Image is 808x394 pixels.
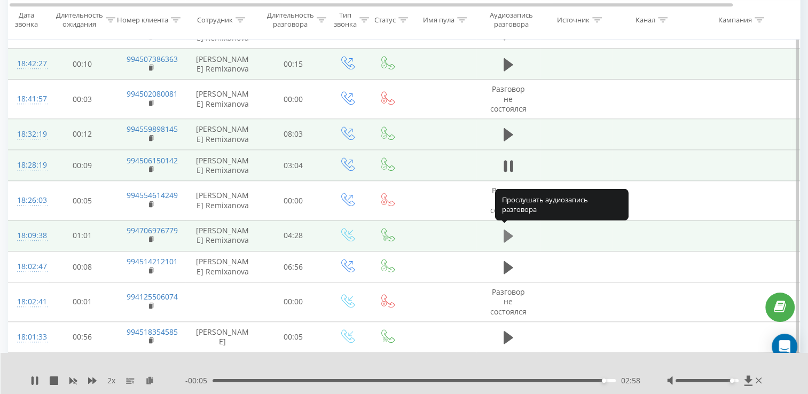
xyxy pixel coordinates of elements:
div: 18:32:19 [17,124,38,145]
td: 00:03 [49,80,116,119]
div: Сотрудник [197,15,233,25]
span: 2 x [107,375,115,386]
td: 00:05 [260,321,327,352]
td: 00:09 [49,150,116,181]
td: [PERSON_NAME] [185,321,260,352]
span: Разговор не состоялся [490,185,527,215]
div: 18:26:03 [17,190,38,211]
span: 02:58 [621,375,640,386]
a: 994125506074 [127,291,178,302]
div: Open Intercom Messenger [772,334,797,359]
div: Аудиозапись разговора [485,11,537,29]
div: Номер клиента [117,15,168,25]
a: 994518354585 [127,327,178,337]
td: 00:00 [260,80,327,119]
td: 00:01 [49,282,116,322]
div: 18:09:38 [17,225,38,246]
div: 18:01:33 [17,327,38,348]
td: [PERSON_NAME] Remixanova [185,150,260,181]
div: 18:02:47 [17,256,38,277]
div: Имя пула [423,15,454,25]
div: 18:42:27 [17,53,38,74]
div: Accessibility label [602,379,606,383]
td: 00:00 [260,282,327,322]
div: Дата звонка [6,11,46,29]
td: 00:05 [49,181,116,220]
span: Разговор не состоялся [490,84,527,113]
a: 994506150142 [127,155,178,166]
td: [PERSON_NAME] Remixanova [185,181,260,220]
div: Длительность разговора [267,11,314,29]
div: Прослушать аудиозапись разговора [495,189,629,220]
div: Accessibility label [730,379,734,383]
a: 994502080081 [127,89,178,99]
div: 18:02:41 [17,291,38,312]
td: [PERSON_NAME] Remixanova [185,220,260,251]
td: 04:28 [260,220,327,251]
td: 00:12 [49,119,116,149]
div: Источник [557,15,590,25]
a: 994554614249 [127,190,178,200]
td: [PERSON_NAME] Remixanova [185,49,260,80]
a: 994706976779 [127,225,178,235]
td: [PERSON_NAME] Remixanova [185,251,260,282]
a: 994514212101 [127,256,178,266]
div: Длительность ожидания [56,11,103,29]
td: 08:03 [260,119,327,149]
td: 06:56 [260,251,327,282]
td: 03:04 [260,150,327,181]
td: [PERSON_NAME] Remixanova [185,80,260,119]
a: 994507386363 [127,54,178,64]
td: 00:08 [49,251,116,282]
td: 01:01 [49,220,116,251]
td: [PERSON_NAME] Remixanova [185,119,260,149]
td: 00:15 [260,49,327,80]
span: Разговор не состоялся [490,287,527,316]
td: 00:00 [260,181,327,220]
div: Статус [374,15,396,25]
div: Кампания [718,15,752,25]
div: 18:41:57 [17,89,38,109]
td: 00:10 [49,49,116,80]
div: Тип звонка [334,11,357,29]
div: 18:28:19 [17,155,38,176]
a: 994559898145 [127,124,178,134]
span: - 00:05 [185,375,213,386]
td: 00:56 [49,321,116,352]
div: Канал [636,15,655,25]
